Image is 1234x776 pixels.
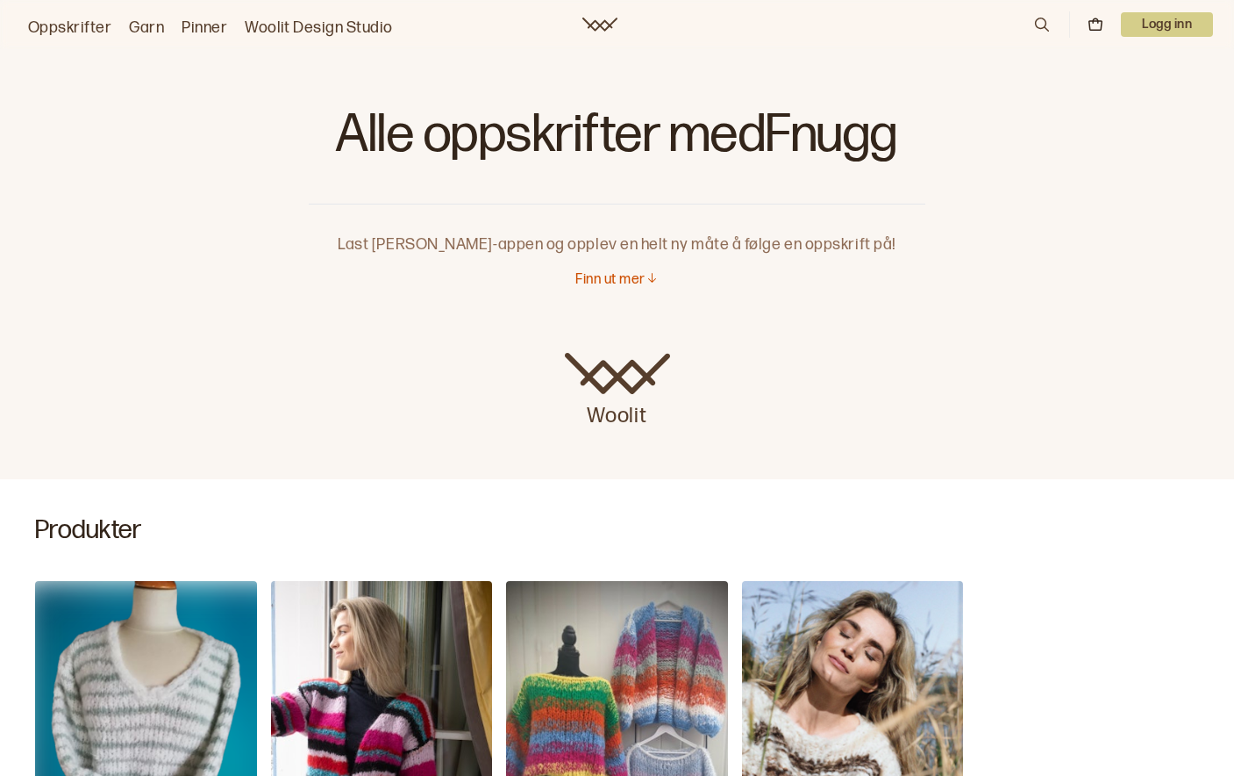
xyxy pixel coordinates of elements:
[129,16,164,40] a: Garn
[182,16,227,40] a: Pinner
[565,395,670,430] p: Woolit
[565,353,670,430] a: Woolit
[565,353,670,395] img: Woolit
[575,271,658,290] button: Finn ut mer
[582,18,617,32] a: Woolit
[1121,12,1213,37] button: User dropdown
[28,16,111,40] a: Oppskrifter
[309,205,926,257] p: Last [PERSON_NAME]-appen og opplev en helt ny måte å følge en oppskrift på!
[1121,12,1213,37] p: Logg inn
[309,105,926,176] h1: Alle oppskrifter med Fnugg
[575,271,645,290] p: Finn ut mer
[245,16,393,40] a: Woolit Design Studio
